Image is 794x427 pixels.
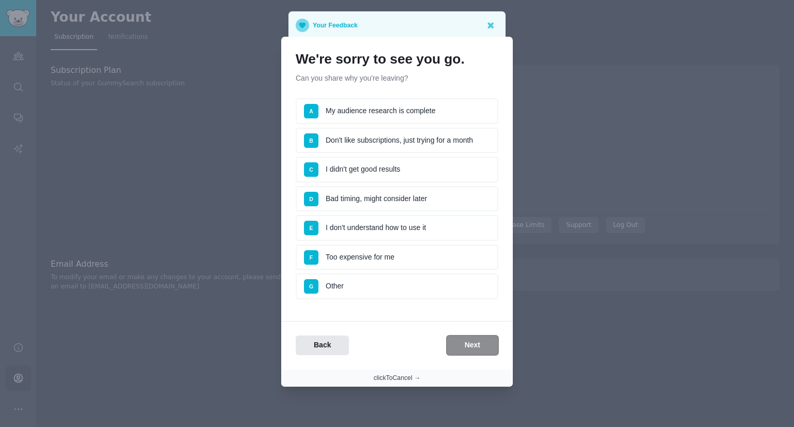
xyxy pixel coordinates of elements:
span: A [309,108,313,114]
span: E [309,225,313,231]
span: D [309,196,313,202]
button: Back [296,335,349,356]
p: Can you share why you're leaving? [296,73,498,84]
h1: We're sorry to see you go. [296,51,498,68]
span: C [309,166,313,173]
span: B [309,138,313,144]
span: G [309,283,313,289]
span: F [310,254,313,261]
p: Your Feedback [313,19,358,32]
button: clickToCancel → [374,374,421,383]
